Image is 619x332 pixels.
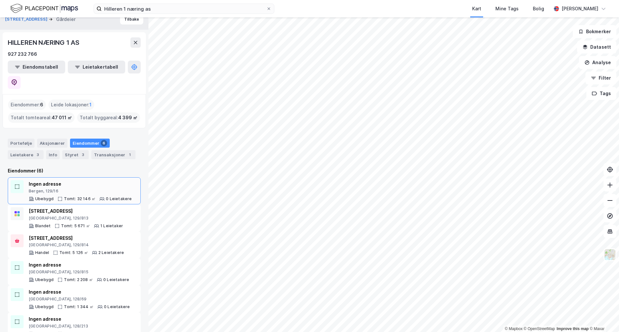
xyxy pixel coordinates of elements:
div: Ingen adresse [29,261,129,269]
div: Leietakere [8,150,44,159]
div: Ubebygd [35,304,54,309]
div: Info [46,150,60,159]
div: 1 [127,151,133,158]
div: 0 Leietakere [104,304,130,309]
div: Portefølje [8,139,35,148]
div: Mine Tags [495,5,519,13]
div: 0 Leietakere [103,277,129,282]
div: Leide lokasjoner : [48,100,94,110]
span: 47 011 ㎡ [52,114,72,122]
div: Ingen adresse [29,288,130,296]
div: Aksjonærer [37,139,67,148]
div: Tomt: 2 208 ㎡ [64,277,93,282]
div: [GEOGRAPHIC_DATA], 129/814 [29,242,124,248]
div: Gårdeier [56,15,76,23]
div: Ingen adresse [29,315,126,323]
div: Ubebygd [35,277,54,282]
button: Leietakertabell [68,61,125,73]
div: Totalt tomteareal : [8,112,75,123]
div: [PERSON_NAME] [562,5,598,13]
div: Tomt: 5 126 ㎡ [59,250,88,255]
div: Blandet [35,223,51,229]
div: [STREET_ADDRESS] [29,207,123,215]
iframe: Chat Widget [587,301,619,332]
div: HILLEREN NÆRING 1 AS [8,37,81,48]
div: [GEOGRAPHIC_DATA], 129/815 [29,269,129,275]
div: Eiendommer (6) [8,167,141,175]
input: Søk på adresse, matrikkel, gårdeiere, leietakere eller personer [102,4,266,14]
div: 927 232 766 [8,50,37,58]
div: Eiendommer : [8,100,46,110]
div: 2 Leietakere [98,250,124,255]
div: Totalt byggareal : [77,112,140,123]
div: Bergen, 129/16 [29,189,132,194]
div: 0 Leietakere [106,196,132,201]
div: [GEOGRAPHIC_DATA], 128/69 [29,297,130,302]
div: [GEOGRAPHIC_DATA], 129/813 [29,216,123,221]
img: logo.f888ab2527a4732fd821a326f86c7f29.svg [10,3,78,14]
span: 6 [40,101,43,109]
div: Kontrollprogram for chat [587,301,619,332]
div: Handel [35,250,49,255]
div: Tomt: 5 671 ㎡ [61,223,90,229]
button: Tags [586,87,616,100]
div: Styret [62,150,89,159]
button: Filter [585,72,616,84]
div: 3 [35,151,41,158]
button: Analyse [579,56,616,69]
div: 6 [101,140,107,146]
div: [GEOGRAPHIC_DATA], 128/213 [29,324,126,329]
div: Kart [472,5,481,13]
div: Tomt: 1 344 ㎡ [64,304,94,309]
div: Bolig [533,5,544,13]
div: Tomt: 32 146 ㎡ [64,196,96,201]
button: Eiendomstabell [8,61,65,73]
img: Z [604,249,616,261]
a: Mapbox [505,327,523,331]
button: Bokmerker [573,25,616,38]
div: 1 Leietaker [100,223,123,229]
span: 1 [89,101,92,109]
div: Ubebygd [35,196,54,201]
div: Eiendommer [70,139,110,148]
div: Transaksjoner [91,150,136,159]
div: 3 [80,151,86,158]
div: Ingen adresse [29,180,132,188]
a: OpenStreetMap [524,327,555,331]
button: [STREET_ADDRESS] [5,16,49,23]
a: Improve this map [557,327,589,331]
button: Tilbake [120,14,143,24]
div: [STREET_ADDRESS] [29,234,124,242]
button: Datasett [577,41,616,54]
span: 4 399 ㎡ [118,114,137,122]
